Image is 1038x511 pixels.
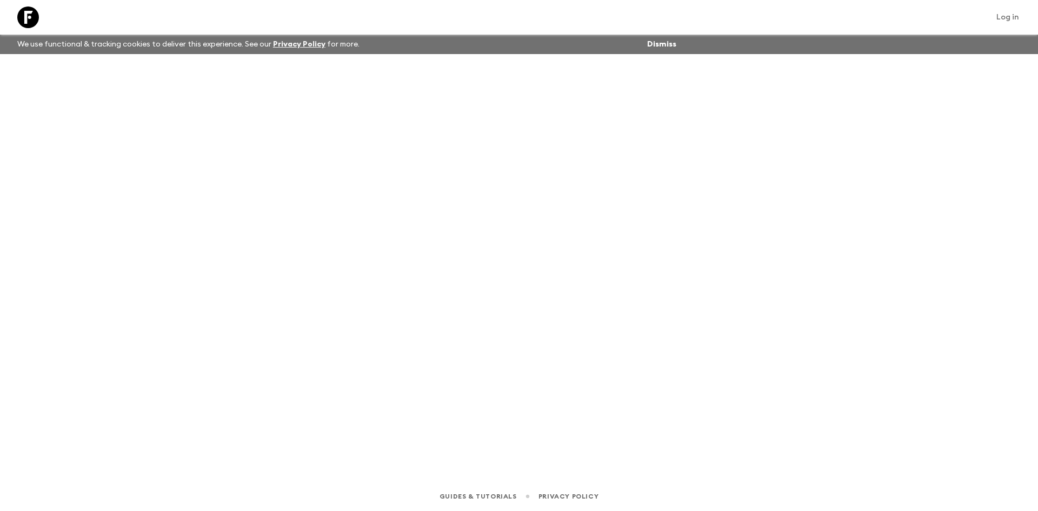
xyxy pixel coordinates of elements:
a: Privacy Policy [538,490,598,502]
a: Guides & Tutorials [440,490,517,502]
a: Log in [990,10,1025,25]
a: Privacy Policy [273,41,325,48]
p: We use functional & tracking cookies to deliver this experience. See our for more. [13,35,364,54]
button: Dismiss [644,37,679,52]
